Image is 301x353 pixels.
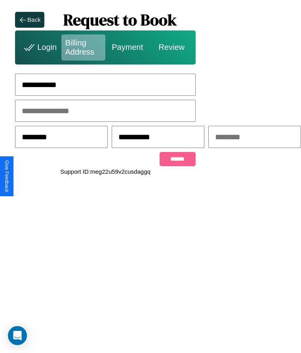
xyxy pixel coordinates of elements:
[17,34,61,61] div: Login
[44,9,196,30] h1: Request to Book
[15,12,44,28] button: Back
[61,34,106,61] div: Billing Address
[150,34,194,61] div: Review
[27,16,40,23] div: Back
[105,34,150,61] div: Payment
[4,160,10,192] div: Give Feedback
[8,326,27,345] div: Open Intercom Messenger
[60,166,150,177] p: Support ID: meg22u59v2cusdaggq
